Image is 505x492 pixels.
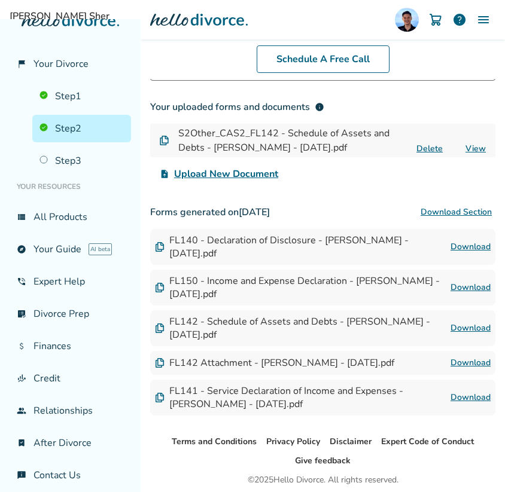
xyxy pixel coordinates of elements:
[10,397,131,424] a: groupRelationships
[248,473,398,487] div: © 2025 Hello Divorce. All rights reserved.
[150,200,495,224] h3: Forms generated on [DATE]
[445,435,505,492] iframe: Chat Widget
[155,283,165,292] img: Document
[155,384,451,411] div: FL141 - Service Declaration of Income and Expenses - [PERSON_NAME] - [DATE].pdf
[17,341,26,351] span: attach_money
[413,142,446,155] button: Delete
[257,45,390,73] a: Schedule A Free Call
[330,435,372,449] li: Disclaimer
[10,175,131,198] li: Your Resources
[17,406,26,415] span: group
[10,50,131,78] a: flag_2Your Divorce
[451,240,491,254] a: Download
[266,436,320,447] a: Privacy Policy
[174,167,278,181] span: Upload New Document
[89,243,112,255] span: AI beta
[172,436,257,447] a: Terms and Conditions
[155,274,451,301] div: FL150 - Income and Expense Declaration - [PERSON_NAME] - [DATE].pdf
[155,315,451,341] div: FL142 - Schedule of Assets and Debts - [PERSON_NAME] - [DATE].pdf
[17,59,26,69] span: flag_2
[17,277,26,286] span: phone_in_talk
[417,200,495,224] button: Download Section
[10,203,131,231] a: view_listAll Products
[32,115,131,142] a: Step2
[451,280,491,295] a: Download
[155,242,165,252] img: Document
[10,300,131,328] a: list_alt_checkDivorce Prep
[17,245,26,254] span: explore
[160,169,169,179] span: upload_file
[160,136,169,145] img: Document
[451,321,491,335] a: Download
[17,309,26,319] span: list_alt_check
[10,236,131,263] a: exploreYour GuideAI beta
[295,454,351,468] li: Give feedback
[155,323,165,333] img: Document
[17,438,26,448] span: bookmark_check
[17,374,26,383] span: finance_mode
[10,332,131,360] a: attach_moneyFinances
[381,436,474,447] a: Expert Code of Conduct
[17,212,26,222] span: view_list
[428,13,443,27] img: Cart
[452,13,467,27] a: help
[17,470,26,480] span: chat_info
[466,143,486,154] a: View
[155,393,165,402] img: Document
[178,126,408,155] h4: S2Other_CAS2_FL142 - Schedule of Assets and Debts - [PERSON_NAME] - [DATE].pdf
[10,10,495,23] span: [PERSON_NAME] Sher
[155,234,451,260] div: FL140 - Declaration of Disclosure - [PERSON_NAME] - [DATE].pdf
[32,82,131,110] a: Step1
[315,102,324,112] span: info
[10,429,131,457] a: bookmark_checkAfter Divorce
[10,462,131,489] a: chat_infoContact Us
[155,358,165,368] img: Document
[32,147,131,175] a: Step3
[451,356,491,370] a: Download
[34,57,89,71] span: Your Divorce
[150,100,324,114] div: Your uploaded forms and documents
[155,356,394,369] div: FL142 Attachment - [PERSON_NAME] - [DATE].pdf
[10,365,131,392] a: finance_modeCredit
[451,390,491,405] a: Download
[10,268,131,295] a: phone_in_talkExpert Help
[476,13,491,27] img: Menu
[395,8,419,32] img: Omar Sher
